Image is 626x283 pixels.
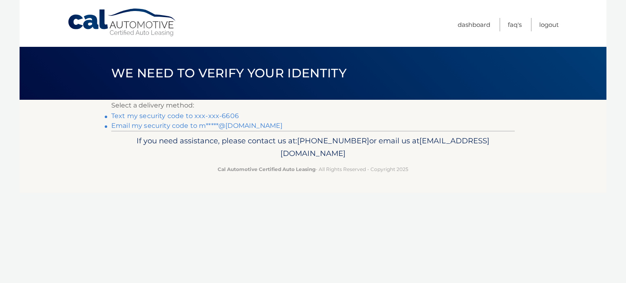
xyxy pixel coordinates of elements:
span: We need to verify your identity [111,66,346,81]
a: Text my security code to xxx-xxx-6606 [111,112,239,120]
a: Cal Automotive [67,8,177,37]
p: - All Rights Reserved - Copyright 2025 [117,165,509,173]
span: [PHONE_NUMBER] [297,136,369,145]
p: Select a delivery method: [111,100,515,111]
a: FAQ's [508,18,522,31]
p: If you need assistance, please contact us at: or email us at [117,134,509,160]
a: Email my security code to m*****@[DOMAIN_NAME] [111,122,282,129]
a: Dashboard [458,18,490,31]
strong: Cal Automotive Certified Auto Leasing [218,166,315,172]
a: Logout [539,18,559,31]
